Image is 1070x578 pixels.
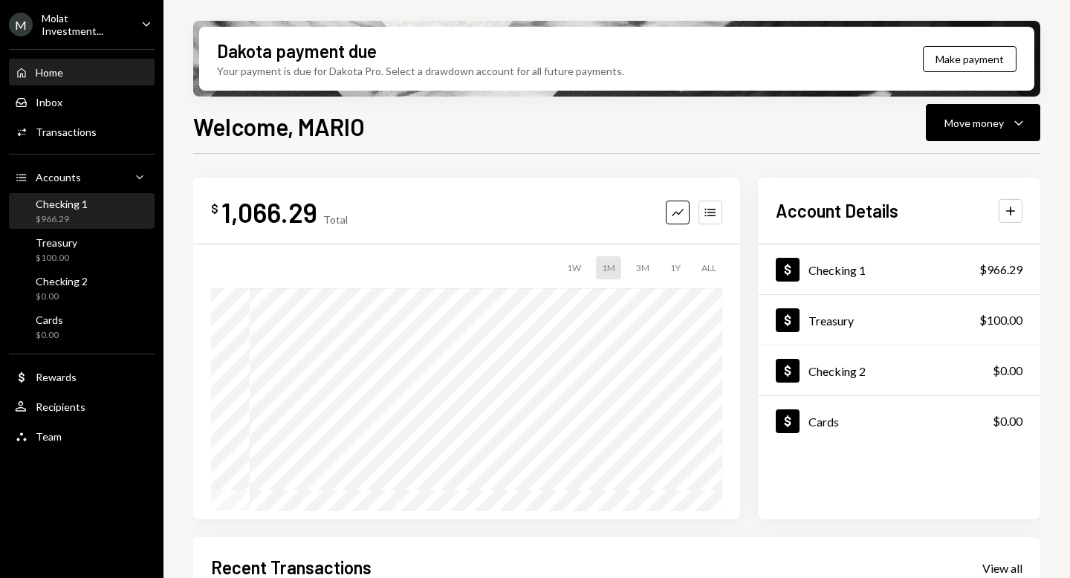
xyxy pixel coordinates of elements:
div: Checking 1 [36,198,88,210]
a: Cards$0.00 [758,396,1040,446]
a: Transactions [9,118,155,145]
h2: Account Details [776,198,898,223]
div: Checking 2 [808,364,866,378]
div: Treasury [36,236,77,249]
div: Checking 1 [808,263,866,277]
a: Recipients [9,393,155,420]
div: $ [211,201,218,216]
a: View all [982,559,1022,576]
div: Cards [36,314,63,326]
div: $100.00 [36,252,77,264]
div: Checking 2 [36,275,88,288]
div: Transactions [36,126,97,138]
div: Rewards [36,371,77,383]
a: Checking 2$0.00 [758,345,1040,395]
button: Move money [926,104,1040,141]
div: Dakota payment due [217,39,377,63]
div: Cards [808,415,839,429]
div: $0.00 [993,412,1022,430]
div: 1,066.29 [221,195,317,229]
h1: Welcome, MARIO [193,111,365,141]
div: $0.00 [993,362,1022,380]
div: Home [36,66,63,79]
div: $966.29 [36,213,88,226]
a: Inbox [9,88,155,115]
div: 1Y [664,256,687,279]
a: Checking 2$0.00 [9,270,155,306]
a: Rewards [9,363,155,390]
div: ALL [695,256,722,279]
div: Molat Investment... [42,12,129,37]
div: Inbox [36,96,62,108]
a: Team [9,423,155,449]
a: Treasury$100.00 [758,295,1040,345]
div: Move money [944,115,1004,131]
div: 3M [630,256,655,279]
div: 1W [561,256,587,279]
div: Accounts [36,171,81,184]
a: Home [9,59,155,85]
a: Treasury$100.00 [9,232,155,267]
a: Accounts [9,163,155,190]
a: Checking 1$966.29 [758,244,1040,294]
div: Total [323,213,348,226]
div: Team [36,430,62,443]
div: Your payment is due for Dakota Pro. Select a drawdown account for all future payments. [217,63,624,79]
div: M [9,13,33,36]
div: $0.00 [36,290,88,303]
div: 1M [596,256,621,279]
button: Make payment [923,46,1016,72]
div: Treasury [808,314,854,328]
a: Cards$0.00 [9,309,155,345]
div: Recipients [36,400,85,413]
a: Checking 1$966.29 [9,193,155,229]
div: $0.00 [36,329,63,342]
div: $966.29 [979,261,1022,279]
div: $100.00 [979,311,1022,329]
div: View all [982,561,1022,576]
